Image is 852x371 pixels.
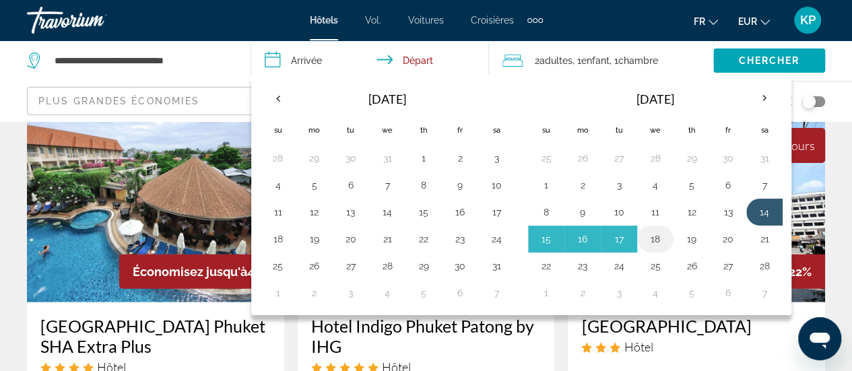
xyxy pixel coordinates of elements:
[610,51,658,70] span: , 1
[340,176,362,195] button: Day 6
[738,55,799,66] span: Chercher
[38,93,273,109] mat-select: Sort by
[486,283,507,302] button: Day 7
[581,55,610,66] span: Enfant
[267,257,289,275] button: Day 25
[489,40,713,81] button: Travelers: 2 adults, 1 child
[754,283,775,302] button: Day 7
[267,283,289,302] button: Day 1
[340,230,362,248] button: Day 20
[624,339,653,354] span: Hôtel
[413,283,434,302] button: Day 5
[311,316,542,356] a: Hotel Indigo Phuket Patong by IHG
[713,48,825,73] button: Chercher
[645,230,666,248] button: Day 18
[681,203,702,222] button: Day 12
[754,230,775,248] button: Day 21
[376,203,398,222] button: Day 14
[717,257,739,275] button: Day 27
[581,339,812,354] div: 3 star Hotel
[681,257,702,275] button: Day 26
[413,176,434,195] button: Day 8
[267,176,289,195] button: Day 4
[581,316,812,336] a: [GEOGRAPHIC_DATA]
[376,283,398,302] button: Day 4
[645,149,666,168] button: Day 28
[717,176,739,195] button: Day 6
[717,283,739,302] button: Day 6
[133,265,247,279] span: Économisez jusqu'à
[260,83,296,114] button: Previous month
[535,283,557,302] button: Day 1
[572,51,610,70] span: , 1
[38,96,199,106] span: Plus grandes économies
[486,230,507,248] button: Day 24
[790,6,825,34] button: Menu utilisateur
[340,149,362,168] button: Day 30
[681,283,702,302] button: Day 5
[304,203,325,222] button: Day 12
[413,230,434,248] button: Day 22
[754,176,775,195] button: Day 7
[27,87,284,302] img: Hotel image
[486,149,507,168] button: Day 3
[608,230,630,248] button: Day 17
[527,9,543,31] button: Éléments de navigation supplémentaires
[304,230,325,248] button: Day 19
[376,257,398,275] button: Day 28
[800,13,816,27] font: KP
[365,15,381,26] a: Vol.
[535,230,557,248] button: Day 15
[486,257,507,275] button: Day 31
[376,230,398,248] button: Day 21
[304,149,325,168] button: Day 29
[645,257,666,275] button: Day 25
[572,176,593,195] button: Day 2
[449,176,471,195] button: Day 9
[738,11,770,31] button: Changer de devise
[535,203,557,222] button: Day 8
[535,176,557,195] button: Day 1
[251,40,489,81] button: Check in and out dates
[449,257,471,275] button: Day 30
[449,149,471,168] button: Day 2
[608,149,630,168] button: Day 27
[340,283,362,302] button: Day 3
[449,283,471,302] button: Day 6
[376,149,398,168] button: Day 31
[572,149,593,168] button: Day 26
[413,257,434,275] button: Day 29
[694,16,705,27] font: fr
[754,257,775,275] button: Day 28
[798,317,841,360] iframe: Bouton de lancement de la fenêtre de messagerie
[681,230,702,248] button: Day 19
[40,316,271,356] a: [GEOGRAPHIC_DATA] Phuket SHA Extra Plus
[304,176,325,195] button: Day 5
[310,15,338,26] a: Hôtels
[408,15,444,26] a: Voitures
[746,83,783,114] button: Next month
[717,149,739,168] button: Day 30
[449,203,471,222] button: Day 16
[267,230,289,248] button: Day 18
[535,149,557,168] button: Day 25
[535,51,572,70] span: 2
[296,83,478,115] th: [DATE]
[681,176,702,195] button: Day 5
[572,283,593,302] button: Day 2
[471,15,514,26] a: Croisières
[413,203,434,222] button: Day 15
[572,257,593,275] button: Day 23
[267,203,289,222] button: Day 11
[119,255,284,289] div: 46%
[694,11,718,31] button: Changer de langue
[645,176,666,195] button: Day 4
